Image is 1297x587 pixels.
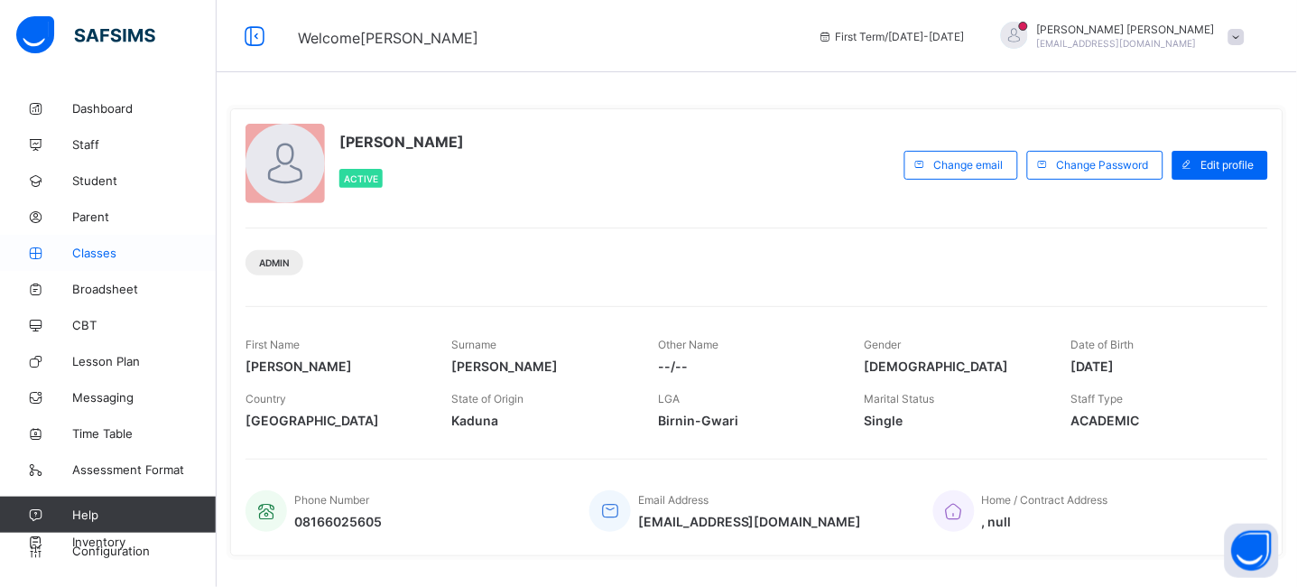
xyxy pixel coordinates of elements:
span: 08166025605 [294,514,382,529]
span: Time Table [72,426,217,441]
span: Admin [259,257,290,268]
span: [EMAIL_ADDRESS][DOMAIN_NAME] [638,514,862,529]
span: Configuration [72,544,216,558]
span: Dashboard [72,101,217,116]
span: , null [982,514,1108,529]
span: Surname [452,338,497,351]
span: Date of Birth [1070,338,1134,351]
span: [PERSON_NAME] [246,359,425,374]
span: Phone Number [294,493,369,507]
span: Student [72,173,217,188]
div: JEREMIAHBENJAMIN [983,22,1254,51]
span: Welcome [PERSON_NAME] [298,29,478,47]
span: Active [344,173,378,184]
span: Gender [865,338,902,351]
button: Open asap [1225,524,1279,578]
span: session/term information [818,30,965,43]
span: Messaging [72,390,217,405]
span: CBT [72,318,217,332]
span: [PERSON_NAME] [339,133,464,151]
span: Change email [934,158,1004,172]
span: Parent [72,210,217,224]
span: Single [865,413,1044,428]
span: LGA [658,392,680,405]
span: [EMAIL_ADDRESS][DOMAIN_NAME] [1037,38,1197,49]
span: Classes [72,246,217,260]
span: Staff [72,137,217,152]
span: State of Origin [452,392,524,405]
img: safsims [16,16,155,54]
span: Assessment Format [72,462,217,477]
span: [PERSON_NAME] [452,359,632,374]
span: First Name [246,338,300,351]
span: Home / Contract Address [982,493,1108,507]
span: Country [246,392,286,405]
span: [DEMOGRAPHIC_DATA] [865,359,1044,374]
span: Help [72,508,216,522]
span: [DATE] [1070,359,1250,374]
span: Lesson Plan [72,354,217,368]
span: ACADEMIC [1070,413,1250,428]
span: Staff Type [1070,392,1123,405]
span: Marital Status [865,392,935,405]
span: Kaduna [452,413,632,428]
span: --/-- [658,359,838,374]
span: [GEOGRAPHIC_DATA] [246,413,425,428]
span: [PERSON_NAME] [PERSON_NAME] [1037,23,1215,36]
span: Other Name [658,338,718,351]
span: Change Password [1057,158,1149,172]
span: Edit profile [1201,158,1255,172]
span: Broadsheet [72,282,217,296]
span: Email Address [638,493,709,507]
span: Birnin-Gwari [658,413,838,428]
